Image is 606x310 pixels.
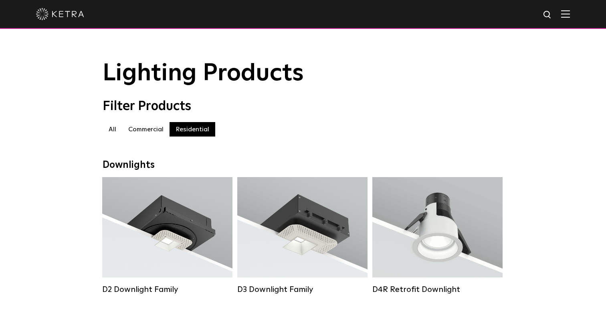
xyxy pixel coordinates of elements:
a: D3 Downlight Family Lumen Output:700 / 900 / 1100Colors:White / Black / Silver / Bronze / Paintab... [237,177,368,294]
div: Downlights [103,159,503,171]
div: D2 Downlight Family [102,285,232,294]
label: All [103,122,122,137]
div: D3 Downlight Family [237,285,368,294]
span: Lighting Products [103,61,304,86]
a: D2 Downlight Family Lumen Output:1200Colors:White / Black / Gloss Black / Silver / Bronze / Silve... [102,177,232,294]
img: search icon [543,10,553,20]
div: D4R Retrofit Downlight [372,285,503,294]
img: ketra-logo-2019-white [36,8,84,20]
a: D4R Retrofit Downlight Lumen Output:800Colors:White / BlackBeam Angles:15° / 25° / 40° / 60°Watta... [372,177,503,294]
div: Filter Products [103,99,503,114]
img: Hamburger%20Nav.svg [561,10,570,18]
label: Commercial [122,122,170,137]
label: Residential [170,122,215,137]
